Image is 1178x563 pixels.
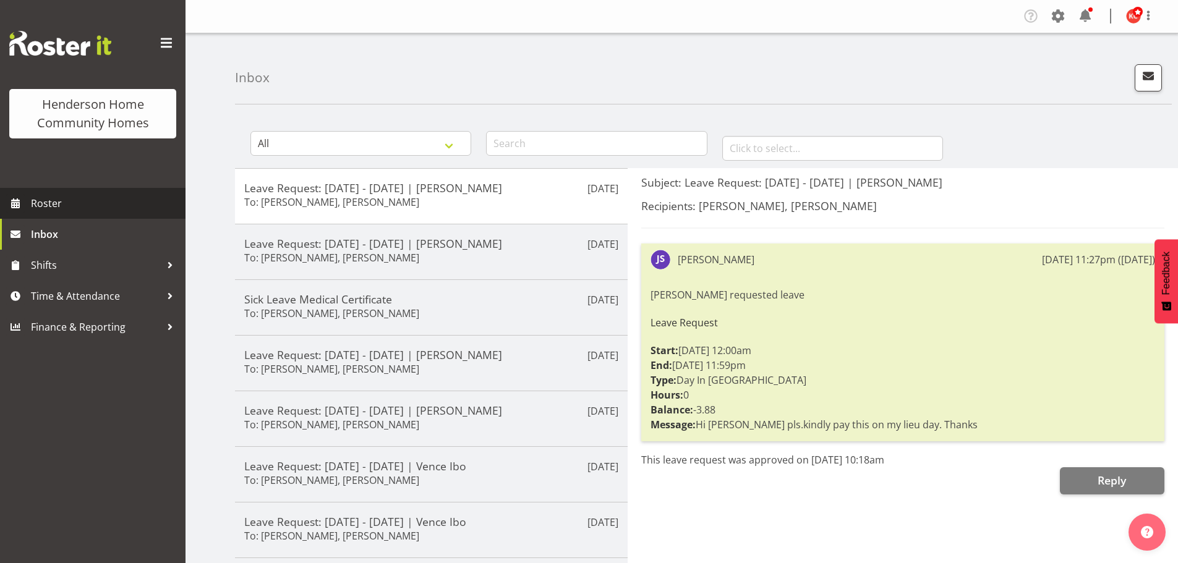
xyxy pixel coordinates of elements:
[244,348,618,362] h5: Leave Request: [DATE] - [DATE] | [PERSON_NAME]
[244,515,618,528] h5: Leave Request: [DATE] - [DATE] | Vence Ibo
[9,31,111,56] img: Rosterit website logo
[244,418,419,431] h6: To: [PERSON_NAME], [PERSON_NAME]
[22,95,164,132] div: Henderson Home Community Homes
[587,292,618,307] p: [DATE]
[244,292,618,306] h5: Sick Leave Medical Certificate
[244,459,618,473] h5: Leave Request: [DATE] - [DATE] | Vence Ibo
[31,318,161,336] span: Finance & Reporting
[651,250,670,269] img: janeth-sison8531.jpg
[587,459,618,474] p: [DATE]
[1042,252,1155,267] div: [DATE] 11:27pm ([DATE])
[1161,252,1172,295] span: Feedback
[244,237,618,250] h5: Leave Request: [DATE] - [DATE] | [PERSON_NAME]
[1126,9,1141,23] img: kirsty-crossley8517.jpg
[651,284,1155,435] div: [PERSON_NAME] requested leave [DATE] 12:00am [DATE] 11:59pm Day In [GEOGRAPHIC_DATA] 0 -3.88 Hi [...
[244,307,419,320] h6: To: [PERSON_NAME], [PERSON_NAME]
[587,181,618,196] p: [DATE]
[651,373,676,387] strong: Type:
[31,287,161,305] span: Time & Attendance
[651,418,696,431] strong: Message:
[486,131,707,156] input: Search
[651,317,1155,328] h6: Leave Request
[641,199,1164,213] h5: Recipients: [PERSON_NAME], [PERSON_NAME]
[244,252,419,264] h6: To: [PERSON_NAME], [PERSON_NAME]
[641,453,884,467] span: This leave request was approved on [DATE] 10:18am
[651,388,683,402] strong: Hours:
[244,530,419,542] h6: To: [PERSON_NAME], [PERSON_NAME]
[235,70,270,85] h4: Inbox
[31,256,161,274] span: Shifts
[244,404,618,417] h5: Leave Request: [DATE] - [DATE] | [PERSON_NAME]
[651,358,672,372] strong: End:
[1155,239,1178,323] button: Feedback - Show survey
[651,403,693,417] strong: Balance:
[1060,467,1164,494] button: Reply
[244,196,419,208] h6: To: [PERSON_NAME], [PERSON_NAME]
[587,348,618,363] p: [DATE]
[722,136,943,161] input: Click to select...
[587,237,618,252] p: [DATE]
[244,474,419,486] h6: To: [PERSON_NAME], [PERSON_NAME]
[1141,526,1153,538] img: help-xxl-2.png
[244,363,419,375] h6: To: [PERSON_NAME], [PERSON_NAME]
[1098,473,1126,488] span: Reply
[31,225,179,243] span: Inbox
[244,181,618,195] h5: Leave Request: [DATE] - [DATE] | [PERSON_NAME]
[651,344,678,357] strong: Start:
[641,176,1164,189] h5: Subject: Leave Request: [DATE] - [DATE] | [PERSON_NAME]
[587,515,618,530] p: [DATE]
[587,404,618,418] p: [DATE]
[31,194,179,213] span: Roster
[678,252,754,267] div: [PERSON_NAME]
